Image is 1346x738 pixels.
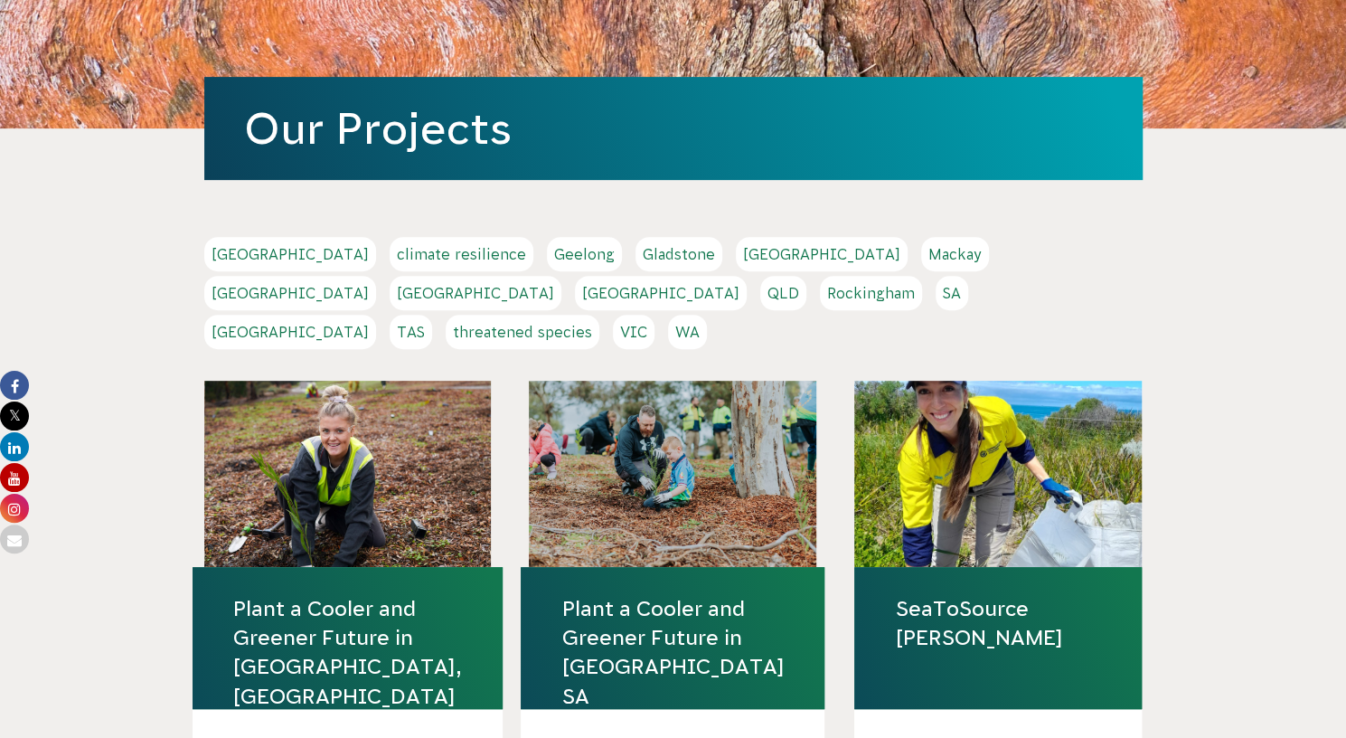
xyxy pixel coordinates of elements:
[936,276,968,310] a: SA
[635,237,722,271] a: Gladstone
[390,315,432,349] a: TAS
[547,237,622,271] a: Geelong
[390,276,561,310] a: [GEOGRAPHIC_DATA]
[390,237,533,271] a: climate resilience
[668,315,707,349] a: WA
[736,237,908,271] a: [GEOGRAPHIC_DATA]
[895,594,1101,652] a: SeaToSource [PERSON_NAME]
[561,594,784,711] a: Plant a Cooler and Greener Future in [GEOGRAPHIC_DATA] SA
[204,237,376,271] a: [GEOGRAPHIC_DATA]
[613,315,654,349] a: VIC
[820,276,922,310] a: Rockingham
[575,276,747,310] a: [GEOGRAPHIC_DATA]
[244,104,512,153] a: Our Projects
[204,276,376,310] a: [GEOGRAPHIC_DATA]
[760,276,806,310] a: QLD
[233,594,462,711] a: Plant a Cooler and Greener Future in [GEOGRAPHIC_DATA], [GEOGRAPHIC_DATA]
[446,315,599,349] a: threatened species
[921,237,989,271] a: Mackay
[204,315,376,349] a: [GEOGRAPHIC_DATA]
